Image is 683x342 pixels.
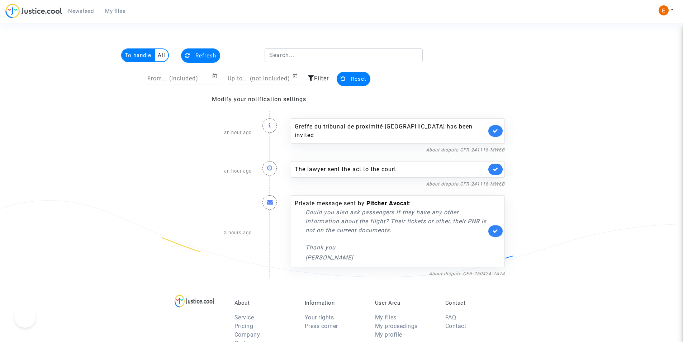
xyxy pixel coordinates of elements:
a: Your rights [305,314,334,321]
a: FAQ [445,314,456,321]
div: Private message sent by : [295,199,487,262]
a: My proceedings [375,323,418,329]
span: Refresh [195,52,216,59]
a: Press corner [305,323,338,329]
a: My profile [375,331,402,338]
a: About dispute CFR-241118-MW6B [426,147,505,153]
span: Filter [314,75,329,82]
input: Search... [265,48,423,62]
div: 3 hours ago [173,188,257,278]
a: About dispute CFR-241118-MW6B [426,181,505,187]
b: Pitcher Avocat [366,200,409,207]
img: ACg8ocIeiFvHKe4dA5oeRFd_CiCnuxWUEc1A2wYhRJE3TTWt=s96-c [659,5,669,15]
span: Reset [351,76,366,82]
a: Service [234,314,254,321]
div: Greffe du tribunal de proximité [GEOGRAPHIC_DATA] has been invited [295,122,487,140]
img: logo-lg.svg [175,295,214,308]
p: Thank you [305,243,487,252]
button: Refresh [181,48,220,63]
a: About dispute CFR-250424-7A74 [429,271,505,276]
iframe: Help Scout Beacon - Open [14,306,36,328]
button: Open calendar [212,72,220,80]
span: Newsfeed [68,8,94,14]
p: [PERSON_NAME] [305,253,487,262]
a: My files [99,6,131,17]
multi-toggle-item: All [155,49,168,61]
img: jc-logo.svg [5,4,62,18]
span: My files [105,8,125,14]
button: Open calendar [292,72,301,80]
a: Newsfeed [62,6,99,17]
a: Pricing [234,323,253,329]
p: Information [305,300,364,306]
a: Company [234,331,260,338]
p: User Area [375,300,435,306]
a: Modify your notification settings [212,96,306,103]
p: Could you also ask passengers if they have any other information about the flight? Their tickets ... [305,208,487,235]
div: an hour ago [173,111,257,154]
multi-toggle-item: To handle [122,49,155,61]
a: My files [375,314,397,321]
p: About [234,300,294,306]
a: Contact [445,323,466,329]
div: an hour ago [173,154,257,188]
button: Reset [337,72,370,86]
div: The lawyer sent the act to the court [295,165,487,174]
p: Contact [445,300,505,306]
